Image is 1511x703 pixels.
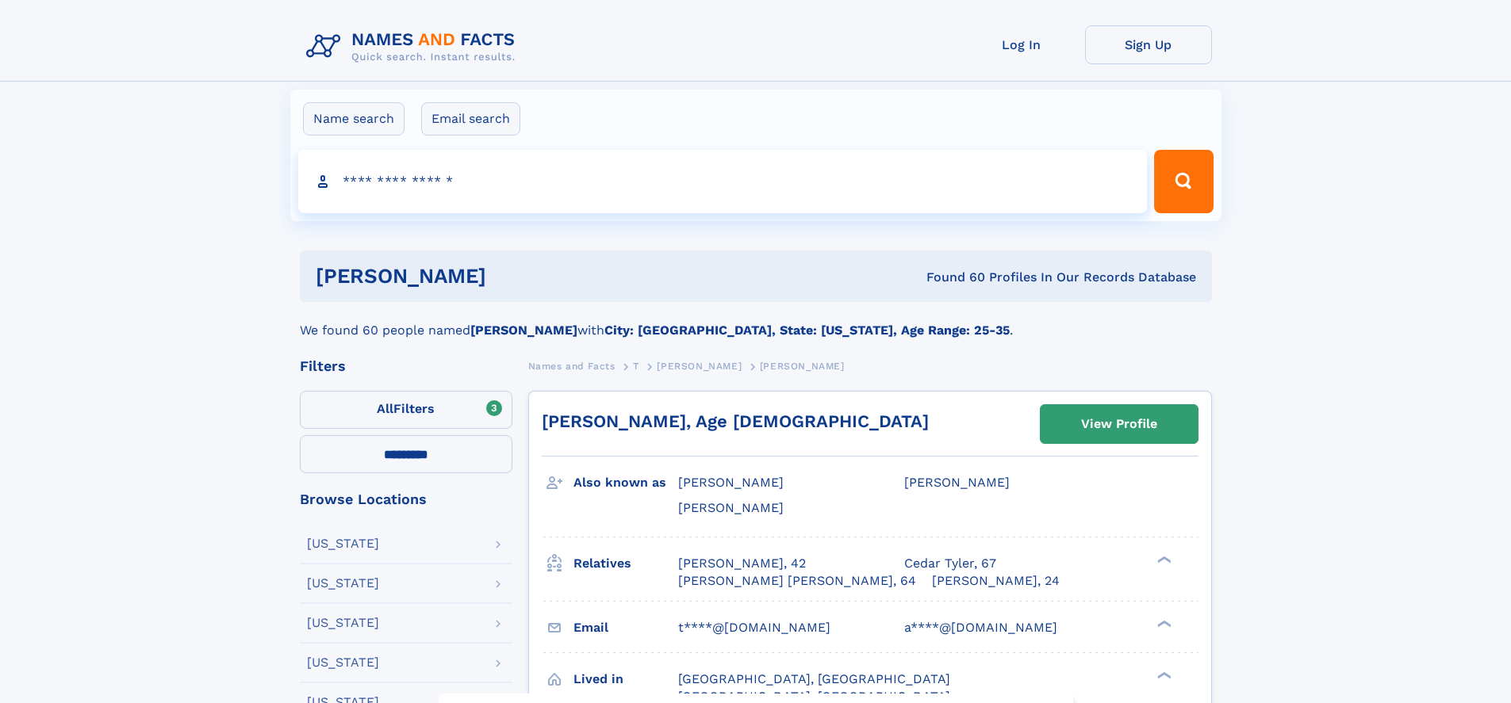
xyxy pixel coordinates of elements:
div: ❯ [1153,554,1172,564]
div: Browse Locations [300,492,512,506]
span: T [633,361,639,372]
div: We found 60 people named with . [300,302,1212,340]
b: City: [GEOGRAPHIC_DATA], State: [US_STATE], Age Range: 25-35 [604,323,1010,338]
a: [PERSON_NAME] [657,356,742,376]
span: [PERSON_NAME] [904,475,1010,490]
div: [US_STATE] [307,656,379,669]
img: Logo Names and Facts [300,25,528,68]
div: [US_STATE] [307,537,379,550]
div: Filters [300,359,512,373]
h3: Lived in [573,666,678,693]
a: [PERSON_NAME], 42 [678,555,806,572]
span: [GEOGRAPHIC_DATA], [GEOGRAPHIC_DATA] [678,671,950,686]
a: Names and Facts [528,356,616,376]
h3: Also known as [573,469,678,496]
a: [PERSON_NAME], 24 [932,572,1060,590]
a: Sign Up [1085,25,1212,64]
div: Found 60 Profiles In Our Records Database [706,269,1196,286]
div: View Profile [1081,406,1157,442]
span: [PERSON_NAME] [678,475,784,490]
b: [PERSON_NAME] [470,323,577,338]
div: [US_STATE] [307,617,379,629]
label: Name search [303,102,405,136]
span: [PERSON_NAME] [678,500,784,515]
h3: Email [573,614,678,641]
span: [PERSON_NAME] [760,361,845,372]
h1: [PERSON_NAME] [316,266,707,286]
div: [US_STATE] [307,577,379,590]
a: [PERSON_NAME] [PERSON_NAME], 64 [678,572,916,590]
a: View Profile [1041,405,1198,443]
span: [PERSON_NAME] [657,361,742,372]
h3: Relatives [573,550,678,577]
div: ❯ [1153,618,1172,628]
span: All [377,401,393,416]
button: Search Button [1154,150,1213,213]
input: search input [298,150,1148,213]
label: Filters [300,391,512,429]
a: T [633,356,639,376]
a: Cedar Tyler, 67 [904,555,996,572]
a: [PERSON_NAME], Age [DEMOGRAPHIC_DATA] [542,411,929,431]
div: ❯ [1153,670,1172,680]
a: Log In [958,25,1085,64]
label: Email search [421,102,520,136]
